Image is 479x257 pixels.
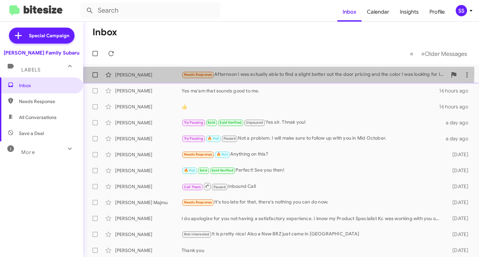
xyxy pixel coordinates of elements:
[450,5,472,16] button: SS
[80,3,220,19] input: Search
[115,231,182,238] div: [PERSON_NAME]
[224,136,236,141] span: Paused
[445,119,474,126] div: a day ago
[19,130,44,137] span: Save a Deal
[182,230,445,238] div: It is pretty nice! Also a New BRZ just came in [GEOGRAPHIC_DATA]
[184,232,210,236] span: Not-Interested
[208,136,219,141] span: 🔥 Hot
[115,215,182,222] div: [PERSON_NAME]
[395,2,424,22] a: Insights
[445,183,474,190] div: [DATE]
[445,151,474,158] div: [DATE]
[445,199,474,206] div: [DATE]
[182,151,445,158] div: Anything on this?
[182,182,445,191] div: Inbound Call
[115,103,182,110] div: [PERSON_NAME]
[21,67,41,73] span: Labels
[184,200,212,204] span: Needs Response
[445,215,474,222] div: [DATE]
[182,119,445,126] div: Yes sir. Thnak you!
[217,152,228,157] span: 🔥 Hot
[184,185,201,189] span: Call Them
[445,231,474,238] div: [DATE]
[182,71,447,78] div: Afternoon I was actually able to find a slight better out the door pricing and the color I was lo...
[182,103,439,110] div: 👍
[182,135,445,142] div: Not a problem. I will make sure to follow up with you in Mid October.
[182,167,445,174] div: Perfect! See you then!
[445,135,474,142] div: a day ago
[425,50,467,58] span: Older Messages
[439,87,474,94] div: 16 hours ago
[182,215,445,222] div: I do apologize for you not having a satisfactory experience. I know my Product Specialist Kc was ...
[4,50,80,56] div: [PERSON_NAME] Family Subaru
[182,198,445,206] div: It's too late for that, there's nothing you can do now.
[439,103,474,110] div: 16 hours ago
[29,32,69,39] span: Special Campaign
[417,47,471,61] button: Next
[424,2,450,22] a: Profile
[21,149,35,155] span: More
[115,119,182,126] div: [PERSON_NAME]
[184,136,203,141] span: Try Pausing
[182,87,439,94] div: Yes ma'am that sounds good to me.
[362,2,395,22] a: Calendar
[220,120,241,125] span: Sold Verified
[445,247,474,254] div: [DATE]
[182,247,445,254] div: Thank you
[184,152,212,157] span: Needs Response
[115,167,182,174] div: [PERSON_NAME]
[19,82,76,89] span: Inbox
[445,167,474,174] div: [DATE]
[92,27,117,38] h1: Inbox
[214,185,226,189] span: Paused
[115,87,182,94] div: [PERSON_NAME]
[115,183,182,190] div: [PERSON_NAME]
[406,47,417,61] button: Previous
[246,120,263,125] span: Unpaused
[456,5,467,16] div: SS
[406,47,471,61] nav: Page navigation example
[208,120,215,125] span: Sold
[184,72,212,77] span: Needs Response
[115,199,182,206] div: [PERSON_NAME] Majmu
[19,98,76,105] span: Needs Response
[410,50,413,58] span: «
[212,168,234,173] span: Sold Verified
[19,114,57,121] span: All Conversations
[184,120,203,125] span: Try Pausing
[200,168,207,173] span: Sold
[184,168,195,173] span: 🔥 Hot
[115,135,182,142] div: [PERSON_NAME]
[115,71,182,78] div: [PERSON_NAME]
[115,247,182,254] div: [PERSON_NAME]
[115,151,182,158] div: [PERSON_NAME]
[421,50,425,58] span: »
[9,28,75,44] a: Special Campaign
[337,2,362,22] a: Inbox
